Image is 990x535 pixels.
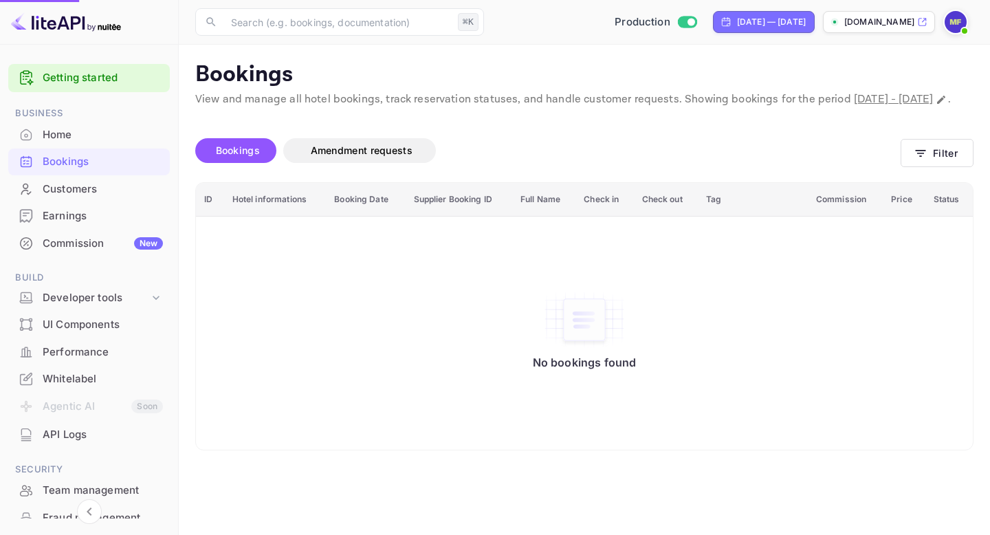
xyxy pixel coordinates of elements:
[8,122,170,147] a: Home
[326,183,405,217] th: Booking Date
[8,339,170,364] a: Performance
[8,64,170,92] div: Getting started
[901,139,973,167] button: Filter
[8,366,170,391] a: Whitelabel
[8,203,170,230] div: Earnings
[43,70,163,86] a: Getting started
[195,91,973,108] p: View and manage all hotel bookings, track reservation statuses, and handle customer requests. Sho...
[134,237,163,250] div: New
[311,144,412,156] span: Amendment requests
[43,483,163,499] div: Team management
[11,11,121,33] img: LiteAPI logo
[8,462,170,477] span: Security
[224,183,327,217] th: Hotel informations
[43,345,163,360] div: Performance
[8,149,170,174] a: Bookings
[698,183,808,217] th: Tag
[575,183,633,217] th: Check in
[8,505,170,530] a: Fraud management
[533,356,637,369] p: No bookings found
[8,286,170,310] div: Developer tools
[43,317,163,333] div: UI Components
[8,422,170,448] div: API Logs
[945,11,967,33] img: mohamed faried
[43,236,163,252] div: Commission
[43,290,149,306] div: Developer tools
[8,270,170,285] span: Build
[223,8,452,36] input: Search (e.g. bookings, documentation)
[8,312,170,337] a: UI Components
[196,183,224,217] th: ID
[43,127,163,143] div: Home
[8,203,170,228] a: Earnings
[43,208,163,224] div: Earnings
[854,92,933,107] span: [DATE] - [DATE]
[8,106,170,121] span: Business
[8,366,170,393] div: Whitelabel
[8,230,170,256] a: CommissionNew
[844,16,914,28] p: [DOMAIN_NAME]
[195,61,973,89] p: Bookings
[8,477,170,504] div: Team management
[8,149,170,175] div: Bookings
[543,291,626,349] img: No bookings found
[458,13,478,31] div: ⌘K
[8,422,170,447] a: API Logs
[43,154,163,170] div: Bookings
[8,312,170,338] div: UI Components
[77,499,102,524] button: Collapse navigation
[934,93,948,107] button: Change date range
[634,183,698,217] th: Check out
[43,182,163,197] div: Customers
[609,14,702,30] div: Switch to Sandbox mode
[43,427,163,443] div: API Logs
[8,230,170,257] div: CommissionNew
[8,505,170,532] div: Fraud management
[883,183,925,217] th: Price
[8,176,170,203] div: Customers
[43,371,163,387] div: Whitelabel
[808,183,883,217] th: Commission
[8,122,170,149] div: Home
[615,14,670,30] span: Production
[8,477,170,503] a: Team management
[8,339,170,366] div: Performance
[925,183,973,217] th: Status
[195,138,901,163] div: account-settings tabs
[512,183,575,217] th: Full Name
[216,144,260,156] span: Bookings
[196,183,973,450] table: booking table
[8,176,170,201] a: Customers
[43,510,163,526] div: Fraud management
[737,16,806,28] div: [DATE] — [DATE]
[406,183,513,217] th: Supplier Booking ID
